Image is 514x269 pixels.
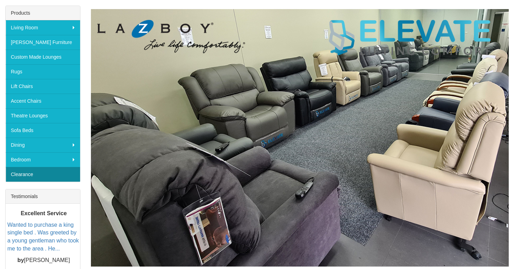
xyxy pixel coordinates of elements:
[6,6,80,20] div: Products
[7,222,79,252] a: Wanted to purchase a king single bed . Was greeted by a young gentleman who took me to the area ....
[91,9,509,267] img: Lift Chairs
[6,20,80,35] a: Living Room
[6,123,80,138] a: Sofa Beds
[17,257,24,263] b: by
[6,50,80,64] a: Custom Made Lounges
[6,108,80,123] a: Theatre Lounges
[6,64,80,79] a: Rugs
[7,256,80,264] p: [PERSON_NAME]
[6,94,80,108] a: Accent Chairs
[6,138,80,152] a: Dining
[6,152,80,167] a: Bedroom
[21,210,67,216] b: Excellent Service
[6,189,80,204] div: Testimonials
[6,35,80,50] a: [PERSON_NAME] Furniture
[6,79,80,94] a: Lift Chairs
[6,167,80,182] a: Clearance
